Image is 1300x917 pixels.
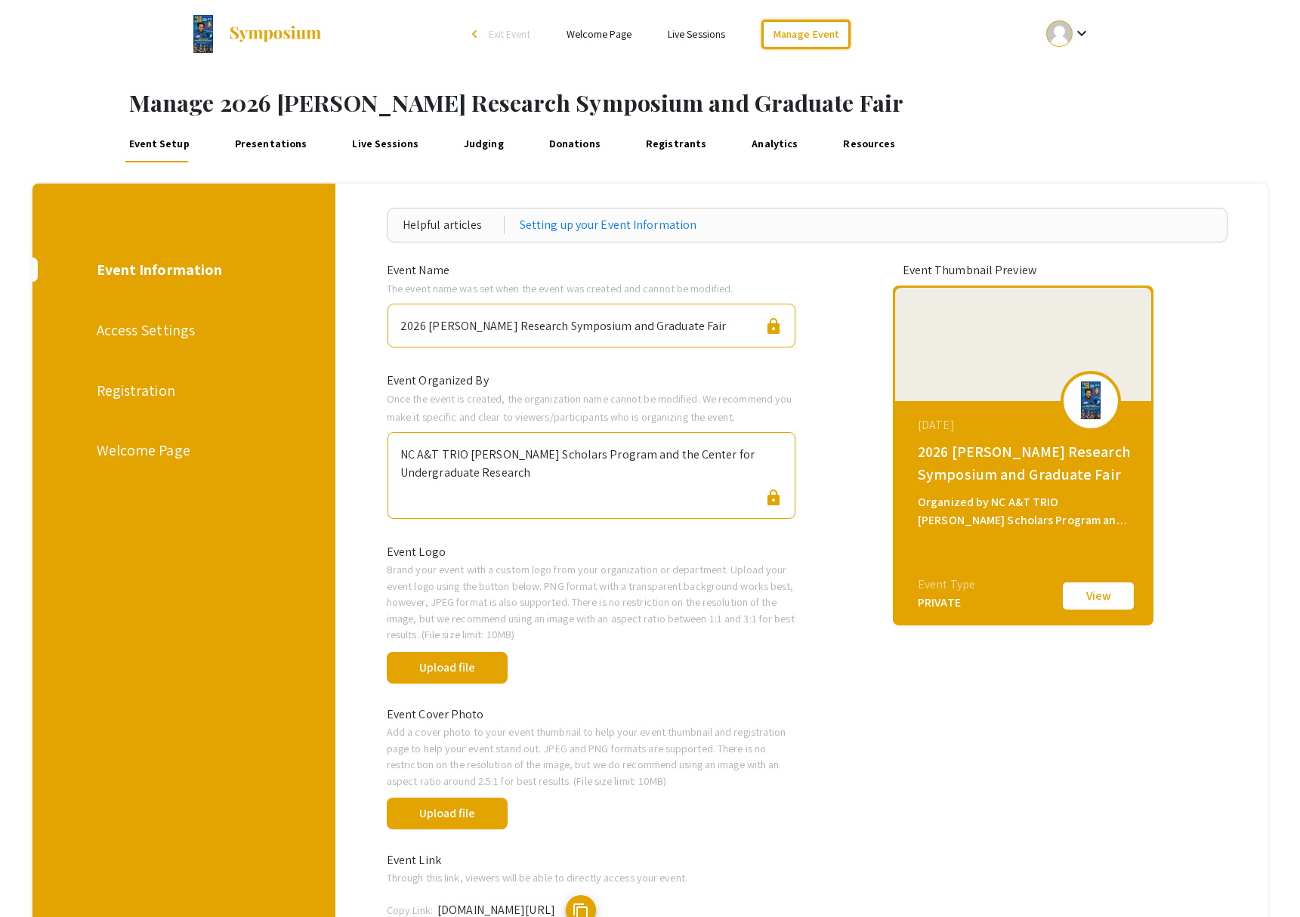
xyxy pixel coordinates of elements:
a: Event Setup [125,126,193,162]
div: Event Thumbnail Preview [903,261,1144,279]
div: Event Type [918,576,975,594]
p: Add a cover photo to your event thumbnail to help your event thumbnail and registration page to h... [387,724,796,789]
div: Event Name [375,261,807,279]
div: NC A&T TRIO [PERSON_NAME] Scholars Program and the Center for Undergraduate Research [400,439,783,482]
img: Symposium by ForagerOne [228,25,323,43]
img: 2026 Ronald E. McNair Research Symposium and Graduate Fair [193,15,213,53]
div: Event Link [375,851,807,869]
div: [DATE] [918,416,1132,434]
div: Event Cover Photo [375,706,807,724]
div: Event Organized By [375,372,807,390]
a: Registrants [643,126,710,162]
button: Expand account dropdown [1030,17,1107,51]
a: Welcome Page [567,27,631,41]
button: View [1061,580,1136,612]
button: Upload file [387,652,508,684]
span: done [521,795,557,831]
span: The event name was set when the event was created and cannot be modified. [387,281,733,295]
div: 2026 [PERSON_NAME] Research Symposium and Graduate Fair [400,310,727,335]
a: Setting up your Event Information [520,216,696,234]
a: Judging [461,126,507,162]
a: Resources [840,126,899,162]
a: Live Sessions [349,126,421,162]
p: Through this link, viewers will be able to directly access your event. [387,869,796,886]
h1: Manage 2026 [PERSON_NAME] Research Symposium and Graduate Fair [129,89,1300,116]
div: 2026 [PERSON_NAME] Research Symposium and Graduate Fair [918,440,1132,486]
div: PRIVATE [918,594,975,612]
a: Live Sessions [668,27,725,41]
div: Event Logo [375,543,807,561]
p: Brand your event with a custom logo from your organization or department. Upload your event logo ... [387,561,796,643]
span: Copy Link: [387,903,433,917]
div: Organized by NC A&T TRIO [PERSON_NAME] Scholars Program and the Center for Undergraduate Research [918,493,1132,530]
div: Event Information [97,258,268,281]
div: Helpful articles [403,216,505,234]
button: Upload file [387,798,508,829]
span: done [521,649,557,685]
a: Manage Event [761,20,851,49]
a: 2026 Ronald E. McNair Research Symposium and Graduate Fair [193,15,323,53]
div: Registration [97,379,268,402]
div: Welcome Page [97,439,268,462]
span: lock [764,489,783,507]
iframe: Chat [11,849,64,906]
span: Exit Event [489,27,530,41]
a: Donations [546,126,604,162]
a: Presentations [232,126,310,162]
div: arrow_back_ios [472,29,481,39]
span: lock [764,317,783,335]
a: Analytics [749,126,801,162]
img: 2026mcnair_eventLogo_dac333_.jpg [1068,381,1113,419]
span: Once the event is created, the organization name cannot be modified. We recommend you make it spe... [387,391,792,424]
div: Access Settings [97,319,268,341]
mat-icon: Expand account dropdown [1073,24,1091,42]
